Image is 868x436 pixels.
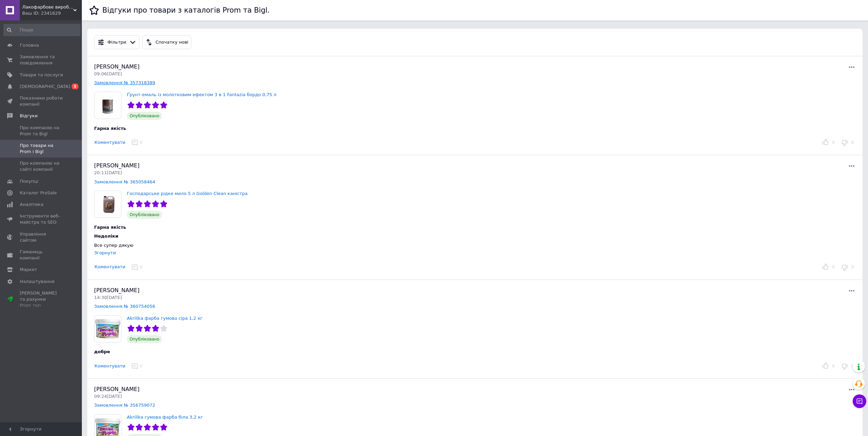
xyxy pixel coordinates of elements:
[94,234,118,239] span: Недоліки
[94,394,122,399] span: 09:24[DATE]
[142,35,191,49] button: Спочатку нові
[20,249,63,261] span: Гаманець компанії
[127,316,203,321] a: Akrilika фарба гумова сіра 1,2 кг
[127,112,162,120] span: Опубліковано
[20,201,43,208] span: Аналітика
[94,162,139,169] span: [PERSON_NAME]
[20,231,63,243] span: Управління сайтом
[94,264,126,271] button: Коментувати
[106,39,128,46] div: Фільтри
[20,267,37,273] span: Маркет
[20,160,63,172] span: Про компанію на сайті компанії
[20,42,39,48] span: Головна
[20,290,63,309] span: [PERSON_NAME] та рахунки
[94,242,598,249] div: Все супер дякую
[154,39,190,46] div: Спочатку нові
[20,72,63,78] span: Товари та послуги
[94,179,155,184] a: Замовлення № 365058464
[94,191,121,217] img: Господарське рідке мило 5 л Golden Clean каністра
[94,386,139,392] span: [PERSON_NAME]
[94,35,139,49] button: Фільтри
[3,24,80,36] input: Пошук
[94,170,122,175] span: 20:11[DATE]
[94,304,155,309] a: Замовлення № 360754056
[94,126,126,131] span: Гарна якість
[94,92,121,119] img: Ґрунт-емаль із молотковим ефектом 3 в 1 Fantazia бордо 0,75 л
[20,142,63,155] span: Про товари на Prom і Bigl
[20,95,63,107] span: Показники роботи компанії
[20,279,55,285] span: Налаштування
[94,295,122,300] span: 14:30[DATE]
[20,190,57,196] span: Каталог ProSale
[127,415,203,420] a: Akrilika гумова фарба біла 3,2 кг
[20,125,63,137] span: Про компанію на Prom та Bigl
[94,80,155,85] a: Замовлення № 357318389
[102,6,270,14] h1: Відгуки про товари з каталогів Prom та Bigl.
[127,191,248,196] a: Господарське рідке мило 5 л Golden Clean каністра
[22,10,82,16] div: Ваш ID: 2341629
[853,394,866,408] button: Чат з покупцем
[72,84,78,89] span: 5
[94,139,126,146] button: Коментувати
[94,403,155,408] a: Замовлення № 356759072
[94,363,126,370] button: Коментувати
[22,4,73,10] span: Лакофарбове виробництво Akrilika-Fantazia
[20,113,38,119] span: Відгуки
[20,84,70,90] span: [DEMOGRAPHIC_DATA]
[20,213,63,225] span: Інструменти веб-майстра та SEO
[127,92,276,97] a: Ґрунт-емаль із молотковим ефектом 3 в 1 Fantazia бордо 0,75 л
[94,250,116,255] div: Згорнути
[127,335,162,343] span: Опубліковано
[94,71,122,76] span: 09:06[DATE]
[94,63,139,70] span: [PERSON_NAME]
[20,54,63,66] span: Замовлення та повідомлення
[94,287,139,294] span: [PERSON_NAME]
[94,349,110,354] span: добре
[20,178,38,184] span: Покупці
[20,302,63,309] div: Prom топ
[94,316,121,342] img: Akrilika фарба гумова сіра 1,2 кг
[127,211,162,219] span: Опубліковано
[94,225,126,230] span: Гарна якість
